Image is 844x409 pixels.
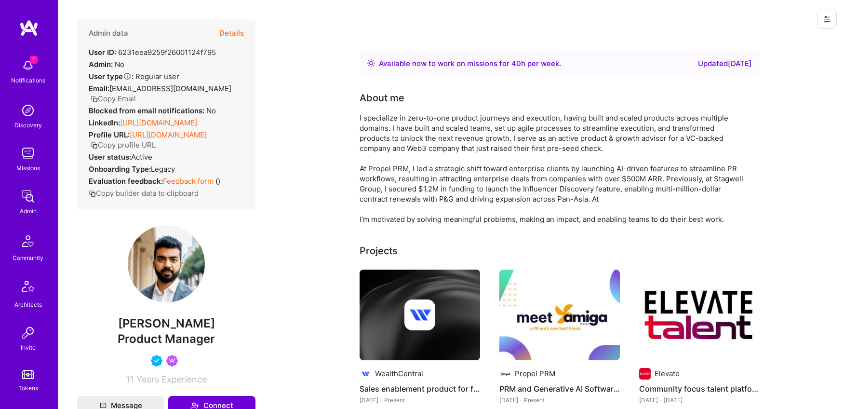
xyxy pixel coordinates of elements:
[639,270,760,360] img: Community focus talent platform for a non-profit organization
[18,187,38,206] img: admin teamwork
[166,355,178,367] img: Been on Mission
[89,71,179,82] div: Regular user
[18,383,38,393] div: Tokens
[89,190,96,197] i: icon Copy
[18,144,38,163] img: teamwork
[13,253,43,263] div: Community
[89,177,163,186] strong: Evaluation feedback:
[118,332,215,346] span: Product Manager
[89,106,206,115] strong: Blocked from email notifications:
[360,368,371,380] img: Company logo
[120,118,197,127] a: [URL][DOMAIN_NAME]
[515,368,555,379] div: Propel PRM
[19,19,39,37] img: logo
[219,19,244,47] button: Details
[16,276,40,300] img: Architects
[18,101,38,120] img: discovery
[91,140,156,150] button: Copy profile URL
[163,177,214,186] a: Feedback form
[21,342,36,353] div: Invite
[499,382,620,395] h4: PRM and Generative AI Software for PR & Comms Pros
[151,164,175,174] span: legacy
[89,188,199,198] button: Copy builder data to clipboard
[639,368,651,380] img: Company logo
[89,176,220,186] div: ( )
[91,94,136,104] button: Copy Email
[89,29,128,38] h4: Admin data
[360,395,480,405] div: [DATE] - Present
[499,395,620,405] div: [DATE] - Present
[16,163,40,173] div: Missions
[20,206,37,216] div: Admin
[639,382,760,395] h4: Community focus talent platform for a non-profit organization
[360,270,480,360] img: cover
[360,113,745,224] div: I specialize in zero-to-one product journeys and execution, having built and scaled products acro...
[22,370,34,379] img: tokens
[18,56,38,75] img: bell
[136,374,207,384] span: Years Experience
[109,84,231,93] span: [EMAIL_ADDRESS][DOMAIN_NAME]
[16,230,40,253] img: Community
[360,382,480,395] h4: Sales enablement product for financial advisors
[89,84,109,93] strong: Email:
[18,323,38,342] img: Invite
[89,130,130,139] strong: Profile URL:
[639,395,760,405] div: [DATE] - [DATE]
[360,244,398,258] div: Projects
[130,130,207,139] a: [URL][DOMAIN_NAME]
[89,48,116,57] strong: User ID:
[131,152,152,162] span: Active
[89,60,113,69] strong: Admin:
[123,72,132,81] i: Help
[89,152,131,162] strong: User status:
[14,120,42,130] div: Discovery
[511,59,521,68] span: 40
[14,300,42,310] div: Architects
[360,91,404,105] div: About me
[100,402,107,409] i: icon Mail
[89,47,216,57] div: 6231eea9259f26001124f795
[89,164,151,174] strong: Onboarding Type:
[11,75,45,85] div: Notifications
[89,106,216,116] div: No
[375,368,423,379] div: WealthCentral
[404,300,435,330] img: Company logo
[128,225,205,302] img: User Avatar
[655,368,680,379] div: Elevate
[89,118,120,127] strong: LinkedIn:
[77,316,255,331] span: [PERSON_NAME]
[379,58,561,69] div: Available now to work on missions for h per week .
[367,59,375,67] img: Availability
[698,58,752,69] div: Updated [DATE]
[499,270,620,360] img: PRM and Generative AI Software for PR & Comms Pros
[30,56,38,64] span: 1
[91,95,98,103] i: icon Copy
[151,355,162,367] img: Vetted A.Teamer
[89,72,134,81] strong: User type :
[91,142,98,149] i: icon Copy
[89,59,124,69] div: No
[499,368,511,380] img: Company logo
[126,374,134,384] span: 11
